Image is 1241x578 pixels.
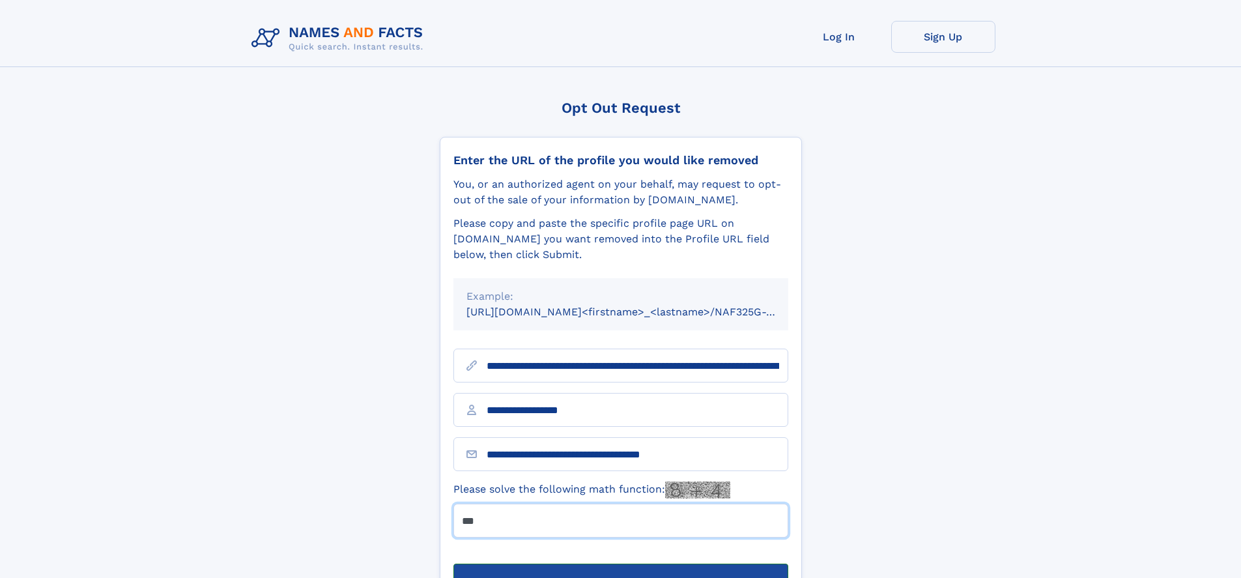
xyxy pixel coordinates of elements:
[466,306,813,318] small: [URL][DOMAIN_NAME]<firstname>_<lastname>/NAF325G-xxxxxxxx
[246,21,434,56] img: Logo Names and Facts
[453,482,730,499] label: Please solve the following math function:
[453,216,788,263] div: Please copy and paste the specific profile page URL on [DOMAIN_NAME] you want removed into the Pr...
[891,21,995,53] a: Sign Up
[787,21,891,53] a: Log In
[440,100,802,116] div: Opt Out Request
[466,289,775,304] div: Example:
[453,177,788,208] div: You, or an authorized agent on your behalf, may request to opt-out of the sale of your informatio...
[453,153,788,167] div: Enter the URL of the profile you would like removed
